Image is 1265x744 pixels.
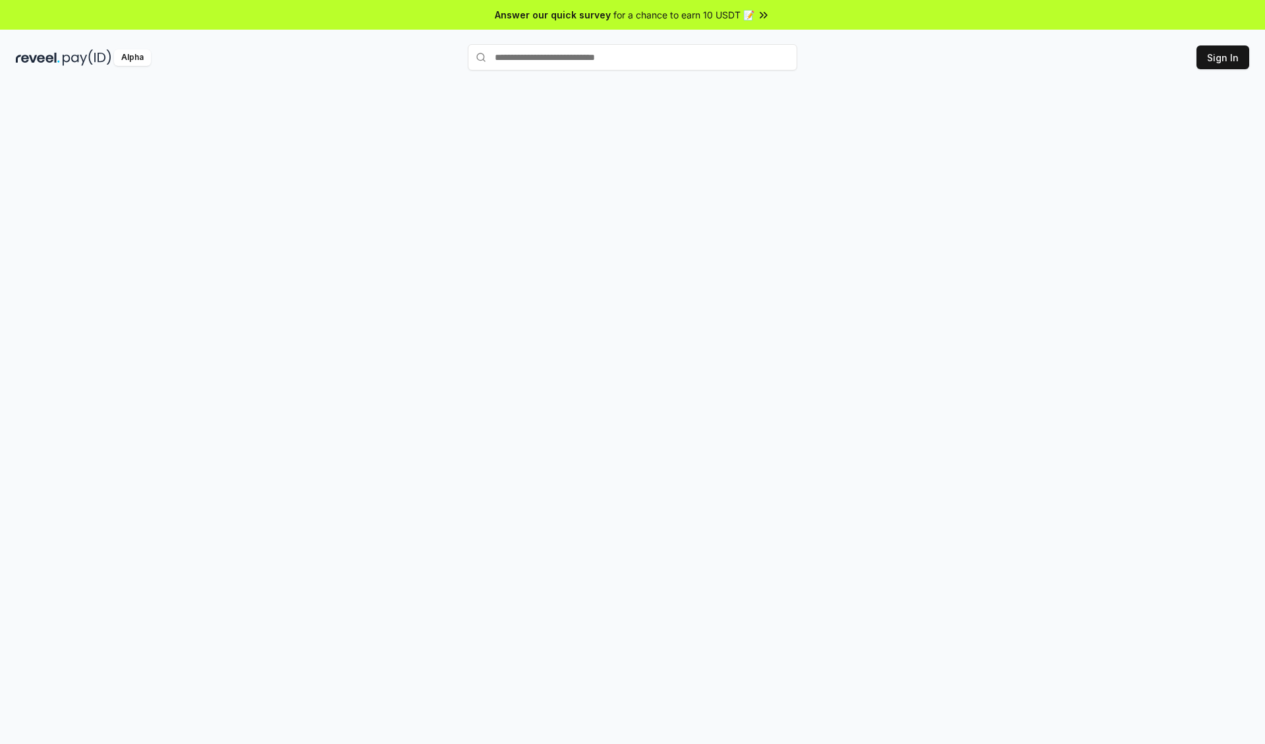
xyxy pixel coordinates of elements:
img: pay_id [63,49,111,66]
img: reveel_dark [16,49,60,66]
div: Alpha [114,49,151,66]
span: for a chance to earn 10 USDT 📝 [613,8,754,22]
span: Answer our quick survey [495,8,611,22]
button: Sign In [1196,45,1249,69]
